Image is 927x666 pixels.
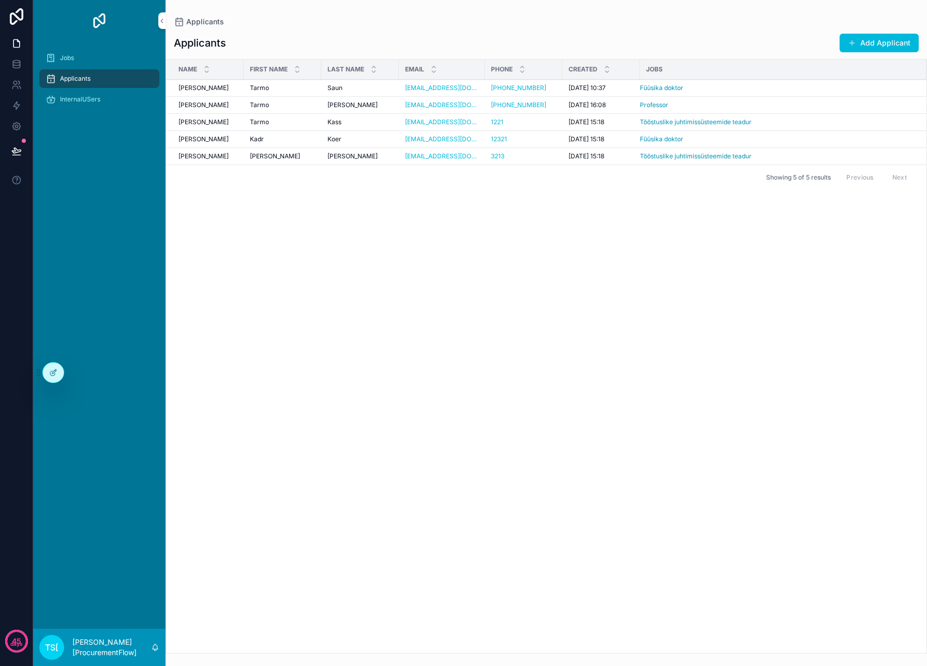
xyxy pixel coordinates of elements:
[250,118,269,126] span: Tarmo
[178,101,237,109] a: [PERSON_NAME]
[766,173,831,182] span: Showing 5 of 5 results
[569,84,606,92] span: [DATE] 10:37
[178,84,237,92] a: [PERSON_NAME]
[569,135,634,143] a: [DATE] 15:18
[250,101,269,109] span: Tarmo
[405,152,479,160] a: [EMAIL_ADDRESS][DOMAIN_NAME]
[250,84,315,92] a: Tarmo
[491,65,513,73] span: Phone
[250,118,315,126] a: Tarmo
[405,84,479,92] a: [EMAIL_ADDRESS][DOMAIN_NAME]
[491,84,546,92] a: [PHONE_NUMBER]
[250,135,315,143] a: Kadr
[12,636,21,646] p: 45
[405,65,424,73] span: Email
[640,135,914,143] a: Füüsika doktor
[569,65,597,73] span: Created
[250,101,315,109] a: Tarmo
[640,152,914,160] a: Tööstuslike juhtimissüsteemide teadur
[327,152,393,160] a: [PERSON_NAME]
[569,152,634,160] a: [DATE] 15:18
[174,36,226,50] h1: Applicants
[39,69,159,88] a: Applicants
[405,135,479,143] a: [EMAIL_ADDRESS][DOMAIN_NAME]
[491,152,556,160] a: 3213
[646,65,663,73] span: Jobs
[840,34,919,52] button: Add Applicant
[327,118,393,126] a: Kass
[327,135,393,143] a: Koer
[640,152,752,160] a: Tööstuslike juhtimissüsteemide teadur
[491,118,556,126] a: 1221
[640,135,683,143] a: Füüsika doktor
[45,641,58,654] span: TS[
[327,65,364,73] span: Last Name
[327,135,341,143] span: Koer
[640,101,914,109] a: Professor
[327,118,341,126] span: Kass
[178,135,229,143] span: [PERSON_NAME]
[178,118,237,126] a: [PERSON_NAME]
[491,101,546,109] a: [PHONE_NUMBER]
[250,84,269,92] span: Tarmo
[250,135,264,143] span: Kadr
[569,118,604,126] span: [DATE] 15:18
[405,118,479,126] a: [EMAIL_ADDRESS][DOMAIN_NAME]
[178,101,229,109] span: [PERSON_NAME]
[250,152,300,160] span: [PERSON_NAME]
[178,84,229,92] span: [PERSON_NAME]
[640,118,752,126] a: Tööstuslike juhtimissüsteemide teadur
[39,90,159,109] a: InternalUSers
[405,101,479,109] a: [EMAIL_ADDRESS][DOMAIN_NAME]
[569,84,634,92] a: [DATE] 10:37
[178,152,237,160] a: [PERSON_NAME]
[60,54,74,62] span: Jobs
[250,152,315,160] a: [PERSON_NAME]
[327,152,378,160] span: [PERSON_NAME]
[327,84,393,92] a: Saun
[327,84,342,92] span: Saun
[174,17,224,27] a: Applicants
[91,12,108,29] img: App logo
[178,65,197,73] span: Name
[250,65,288,73] span: First name
[640,101,668,109] a: Professor
[72,637,151,658] p: [PERSON_NAME] [ProcurementFlow]
[569,152,604,160] span: [DATE] 15:18
[640,118,914,126] a: Tööstuslike juhtimissüsteemide teadur
[491,84,556,92] a: [PHONE_NUMBER]
[491,135,556,143] a: 12321
[569,135,604,143] span: [DATE] 15:18
[569,101,606,109] span: [DATE] 16:08
[178,135,237,143] a: [PERSON_NAME]
[569,101,634,109] a: [DATE] 16:08
[39,49,159,67] a: Jobs
[491,152,504,160] a: 3213
[10,640,23,648] p: days
[33,41,166,122] div: scrollable content
[491,118,503,126] a: 1221
[569,118,634,126] a: [DATE] 15:18
[640,84,914,92] a: Füüsika doktor
[640,84,683,92] a: Füüsika doktor
[178,118,229,126] span: [PERSON_NAME]
[327,101,393,109] a: [PERSON_NAME]
[186,17,224,27] span: Applicants
[327,101,378,109] span: [PERSON_NAME]
[491,101,556,109] a: [PHONE_NUMBER]
[178,152,229,160] span: [PERSON_NAME]
[491,135,507,143] a: 12321
[60,75,91,83] span: Applicants
[60,95,100,103] span: InternalUSers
